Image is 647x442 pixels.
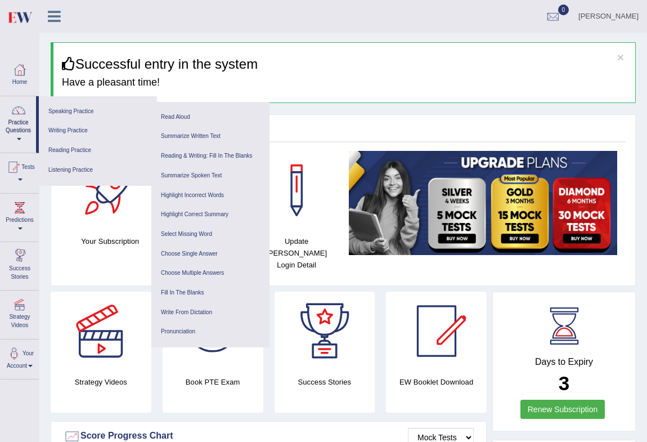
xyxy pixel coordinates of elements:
[64,121,623,138] div: Getting Started
[617,51,624,63] button: ×
[505,357,623,367] h4: Days to Expiry
[62,57,627,72] h3: Successful entry in the system
[558,5,569,15] span: 0
[157,322,264,342] a: Pronunciation
[275,376,375,388] h4: Success Stories
[44,102,151,122] a: Speaking Practice
[44,121,151,141] a: Writing Practice
[520,400,605,419] a: Renew Subscription
[157,186,264,206] a: Highlight Incorrect Words
[1,194,39,238] a: Predictions
[157,303,264,323] a: Write From Dictation
[255,235,338,271] h4: Update [PERSON_NAME] Login Detail
[1,291,39,335] a: Strategy Videos
[157,108,264,127] a: Read Aloud
[44,141,151,160] a: Reading Practice
[44,160,151,180] a: Listening Practice
[157,127,264,146] a: Summarize Written Text
[1,56,39,92] a: Home
[157,264,264,283] a: Choose Multiple Answers
[1,153,39,190] a: Tests
[1,340,39,376] a: Your Account
[157,146,264,166] a: Reading & Writing: Fill In The Blanks
[62,77,627,88] h4: Have a pleasant time!
[157,244,264,264] a: Choose Single Answer
[559,372,569,394] b: 3
[51,376,151,388] h4: Strategy Videos
[157,166,264,186] a: Summarize Spoken Text
[157,225,264,244] a: Select Missing Word
[386,376,487,388] h4: EW Booklet Download
[1,96,36,149] a: Practice Questions
[349,151,617,255] img: small5.jpg
[157,283,264,303] a: Fill In The Blanks
[157,205,264,225] a: Highlight Correct Summary
[163,376,263,388] h4: Book PTE Exam
[69,235,151,247] h4: Your Subscription
[1,242,39,287] a: Success Stories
